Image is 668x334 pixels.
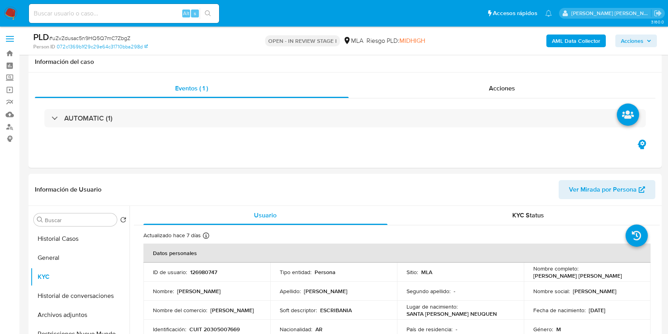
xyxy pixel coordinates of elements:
b: AML Data Collector [552,35,600,47]
button: General [31,248,130,267]
p: SANTA [PERSON_NAME] NEUQUEN [407,310,497,317]
p: Sitio : [407,269,418,276]
h3: AUTOMATIC (1) [64,114,113,123]
p: - [456,326,457,333]
p: Fecha de nacimiento : [533,307,586,314]
span: Acciones [621,35,643,47]
p: [PERSON_NAME] [304,288,347,295]
p: País de residencia : [407,326,452,333]
span: Acciones [489,84,515,93]
button: Archivos adjuntos [31,305,130,324]
h1: Información del caso [35,58,655,66]
b: Person ID [33,43,55,50]
div: AUTOMATIC (1) [44,109,646,127]
p: Actualizado hace 7 días [143,232,201,239]
a: Notificaciones [545,10,552,17]
span: Alt [183,10,189,17]
span: Riesgo PLD: [366,36,425,45]
span: s [194,10,196,17]
p: Tipo entidad : [280,269,311,276]
span: Ver Mirada por Persona [569,180,637,199]
p: [PERSON_NAME] [573,288,616,295]
p: Nombre : [153,288,174,295]
p: Nombre completo : [533,265,578,272]
th: Datos personales [143,244,651,263]
p: Persona [315,269,336,276]
a: Salir [654,9,662,17]
button: Historial de conversaciones [31,286,130,305]
p: Nombre social : [533,288,570,295]
p: Género : [533,326,553,333]
p: 126980747 [190,269,217,276]
p: - [454,288,455,295]
div: MLA [343,36,363,45]
p: ESCRIBANIA [320,307,352,314]
span: Eventos ( 1 ) [175,84,208,93]
p: CUIT 20305007669 [189,326,240,333]
b: PLD [33,31,49,43]
p: Lugar de nacimiento : [407,303,458,310]
h1: Información de Usuario [35,186,101,194]
input: Buscar [45,217,114,224]
p: [DATE] [589,307,605,314]
span: Accesos rápidos [493,9,537,17]
span: MIDHIGH [399,36,425,45]
p: Soft descriptor : [280,307,317,314]
p: [PERSON_NAME] [210,307,254,314]
p: MLA [421,269,432,276]
p: ID de usuario : [153,269,187,276]
p: Identificación : [153,326,186,333]
p: OPEN - IN REVIEW STAGE I [265,35,340,46]
p: Apellido : [280,288,301,295]
input: Buscar usuario o caso... [29,8,219,19]
p: [PERSON_NAME] [PERSON_NAME] [533,272,622,279]
p: M [556,326,561,333]
button: Historial Casos [31,229,130,248]
span: # uZvZdusac5n9HQ5Q7mC7ZbgZ [49,34,130,42]
p: Segundo apellido : [407,288,450,295]
button: Volver al orden por defecto [120,217,126,225]
p: lucia.neglia@mercadolibre.com [571,10,651,17]
button: Buscar [37,217,43,223]
button: search-icon [200,8,216,19]
span: KYC Status [512,211,544,220]
button: AML Data Collector [546,35,606,47]
button: KYC [31,267,130,286]
p: Nacionalidad : [280,326,312,333]
p: Nombre del comercio : [153,307,207,314]
p: [PERSON_NAME] [177,288,221,295]
button: Ver Mirada por Persona [559,180,655,199]
span: Usuario [254,211,277,220]
button: Acciones [615,35,657,47]
p: AR [315,326,323,333]
a: 072c1369b1f29c29e64c31710bba298d [57,43,148,50]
